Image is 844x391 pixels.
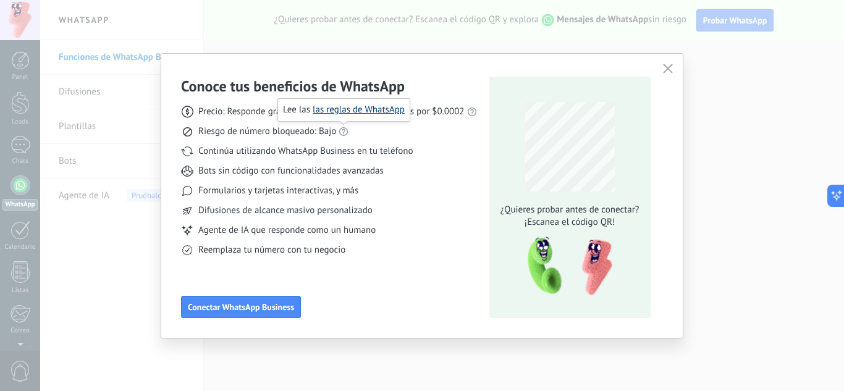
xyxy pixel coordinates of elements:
img: qr-pic-1x.png [517,233,615,300]
span: ¡Escanea el código QR! [497,216,643,229]
span: Formularios y tarjetas interactivas, y más [198,185,358,197]
button: Conectar WhatsApp Business [181,296,301,318]
span: Bots sin código con funcionalidades avanzadas [198,165,384,177]
span: Agente de IA que responde como un humano [198,224,376,237]
span: Difusiones de alcance masivo personalizado [198,204,373,217]
a: las reglas de WhatsApp [313,104,405,116]
span: ¿Quieres probar antes de conectar? [497,204,643,216]
span: Conectar WhatsApp Business [188,303,294,311]
h3: Conoce tus beneficios de WhatsApp [181,77,405,96]
span: Precio: Responde gratis o inicia nuevas conversaciones por $0.0002 [198,106,465,118]
span: Reemplaza tu número con tu negocio [198,244,345,256]
span: Riesgo de número bloqueado: Bajo [198,125,336,138]
span: Lee las [283,104,405,116]
span: Continúa utilizando WhatsApp Business en tu teléfono [198,145,413,158]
